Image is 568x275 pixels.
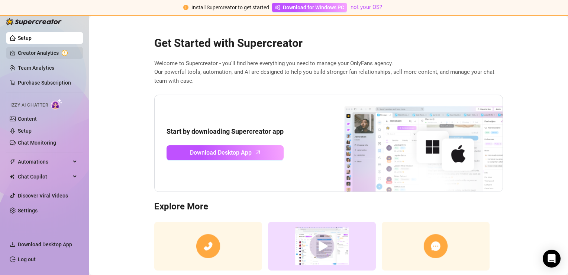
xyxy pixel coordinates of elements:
[18,116,37,122] a: Content
[283,3,344,12] span: Download for Windows PC
[18,35,32,41] a: Setup
[382,222,490,271] img: contact support
[10,102,48,109] span: Izzy AI Chatter
[18,256,36,262] a: Log out
[191,4,269,10] span: Install Supercreator to get started
[10,159,16,165] span: thunderbolt
[18,47,77,59] a: Creator Analytics exclamation-circle
[18,128,32,134] a: Setup
[18,171,71,183] span: Chat Copilot
[18,208,38,214] a: Settings
[272,3,347,12] a: Download for Windows PC
[167,145,284,160] a: Download Desktop Apparrow-up
[18,241,72,247] span: Download Desktop App
[317,95,503,192] img: download app
[190,148,252,157] span: Download Desktop App
[51,99,62,110] img: AI Chatter
[167,127,284,135] strong: Start by downloading Supercreator app
[18,193,68,199] a: Discover Viral Videos
[268,222,376,271] img: supercreator demo
[275,5,280,10] span: windows
[351,4,382,10] a: not your OS?
[6,18,62,25] img: logo-BBDzfeDw.svg
[18,65,54,71] a: Team Analytics
[18,140,56,146] a: Chat Monitoring
[154,201,503,213] h3: Explore More
[154,222,262,271] img: consulting call
[254,148,262,157] span: arrow-up
[10,174,14,179] img: Chat Copilot
[183,5,188,10] span: exclamation-circle
[154,36,503,50] h2: Get Started with Supercreator
[543,250,561,268] div: Open Intercom Messenger
[18,156,71,168] span: Automations
[154,59,503,86] span: Welcome to Supercreator - you’ll find here everything you need to manage your OnlyFans agency. Ou...
[18,77,77,89] a: Purchase Subscription
[10,241,16,247] span: download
